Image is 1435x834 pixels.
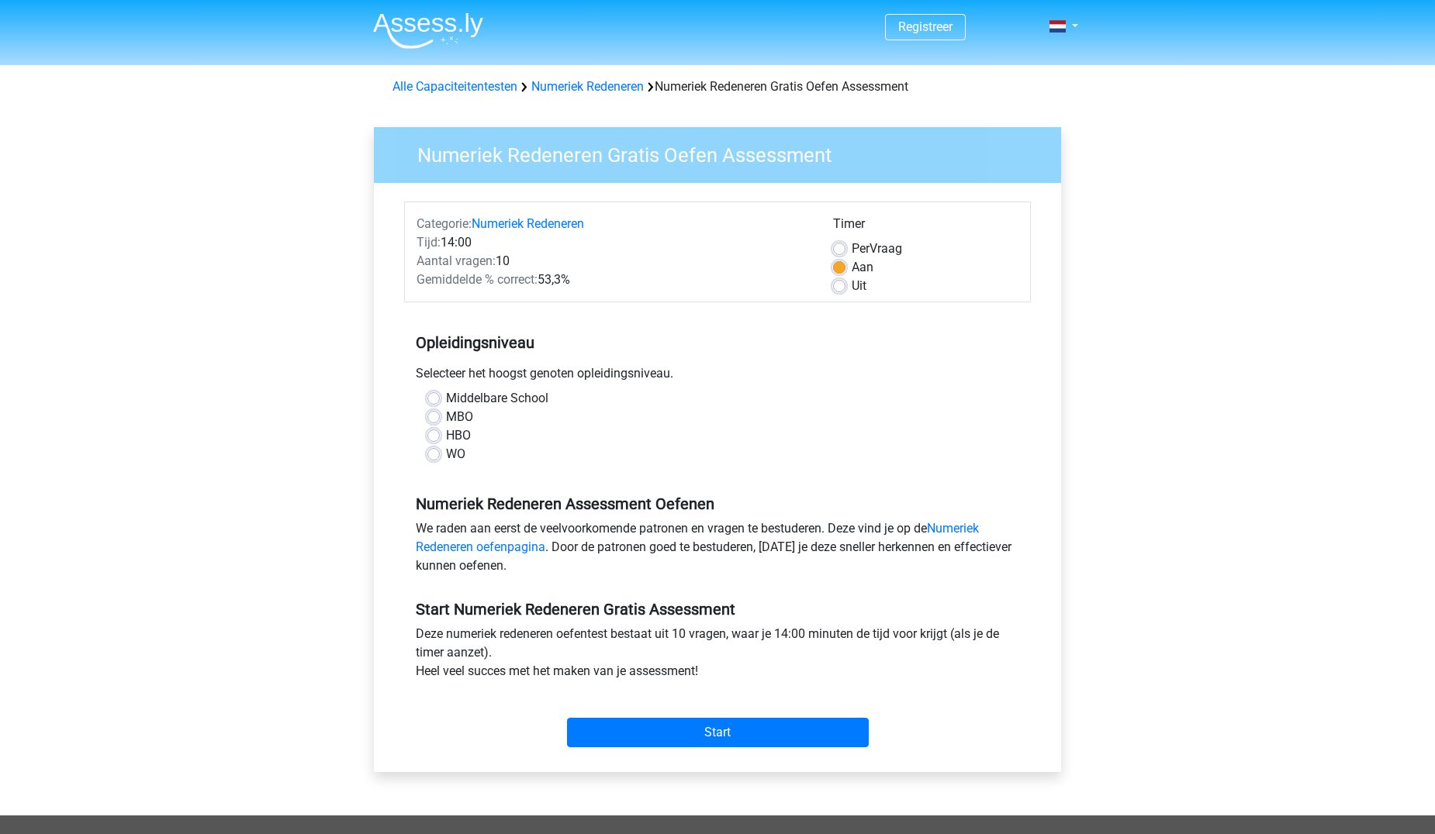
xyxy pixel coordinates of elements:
h3: Numeriek Redeneren Gratis Oefen Assessment [399,137,1049,167]
div: 14:00 [405,233,821,252]
a: Numeriek Redeneren [531,79,644,94]
span: Per [852,241,870,256]
input: Start [567,718,869,747]
a: Alle Capaciteitentesten [392,79,517,94]
label: HBO [446,426,471,445]
label: Aan [852,258,873,277]
span: Aantal vragen: [417,253,496,268]
h5: Start Numeriek Redeneren Gratis Assessment [416,600,1019,619]
span: Categorie: [417,216,472,231]
div: Numeriek Redeneren Gratis Oefen Assessment [386,78,1049,96]
h5: Numeriek Redeneren Assessment Oefenen [416,495,1019,513]
label: Vraag [852,240,902,258]
div: Timer [833,215,1018,240]
div: Selecteer het hoogst genoten opleidingsniveau. [404,364,1031,389]
div: 53,3% [405,271,821,289]
img: Assessly [373,12,483,49]
span: Gemiddelde % correct: [417,272,538,287]
div: Deze numeriek redeneren oefentest bestaat uit 10 vragen, waar je 14:00 minuten de tijd voor krijg... [404,625,1031,687]
label: MBO [446,408,473,426]
label: Middelbare School [446,389,548,408]
label: WO [446,445,465,464]
span: Tijd: [417,235,441,250]
a: Registreer [898,19,953,34]
div: We raden aan eerst de veelvoorkomende patronen en vragen te bestuderen. Deze vind je op de . Door... [404,519,1031,581]
div: 10 [405,252,821,271]
label: Uit [852,277,866,295]
h5: Opleidingsniveau [416,327,1019,358]
a: Numeriek Redeneren [472,216,584,231]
